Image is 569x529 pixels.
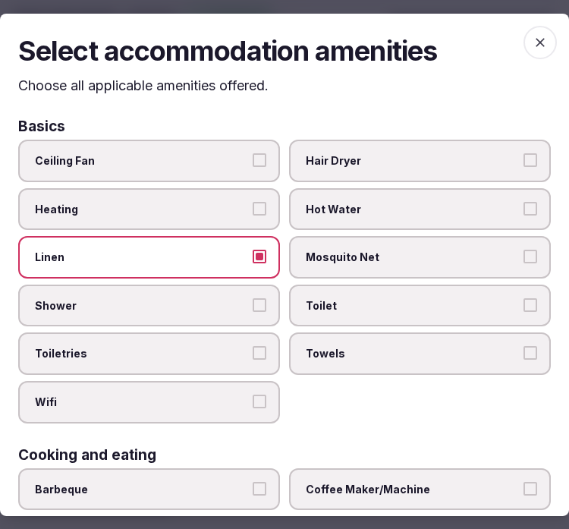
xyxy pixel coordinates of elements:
span: Ceiling Fan [35,153,248,168]
button: Hot Water [523,202,537,216]
h3: Cooking and eating [18,448,156,462]
button: Linen [253,250,266,263]
button: Barbeque [253,482,266,496]
button: Ceiling Fan [253,153,266,167]
span: Heating [35,202,248,217]
button: Wifi [253,395,266,408]
span: Shower [35,298,248,313]
button: Hair Dryer [523,153,537,167]
button: Toiletries [253,346,266,360]
button: Coffee Maker/Machine [523,482,537,496]
button: Toilet [523,298,537,312]
span: Wifi [35,395,248,410]
p: Choose all applicable amenities offered. [18,76,551,95]
span: Mosquito Net [306,250,519,265]
button: Towels [523,346,537,360]
span: Hair Dryer [306,153,519,168]
span: Barbeque [35,482,248,497]
button: Shower [253,298,266,312]
span: Coffee Maker/Machine [306,482,519,497]
span: Toilet [306,298,519,313]
button: Heating [253,202,266,216]
span: Towels [306,346,519,361]
h2: Select accommodation amenities [18,31,551,69]
span: Linen [35,250,248,265]
span: Hot Water [306,202,519,217]
button: Mosquito Net [523,250,537,263]
span: Toiletries [35,346,248,361]
h3: Basics [18,119,65,134]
